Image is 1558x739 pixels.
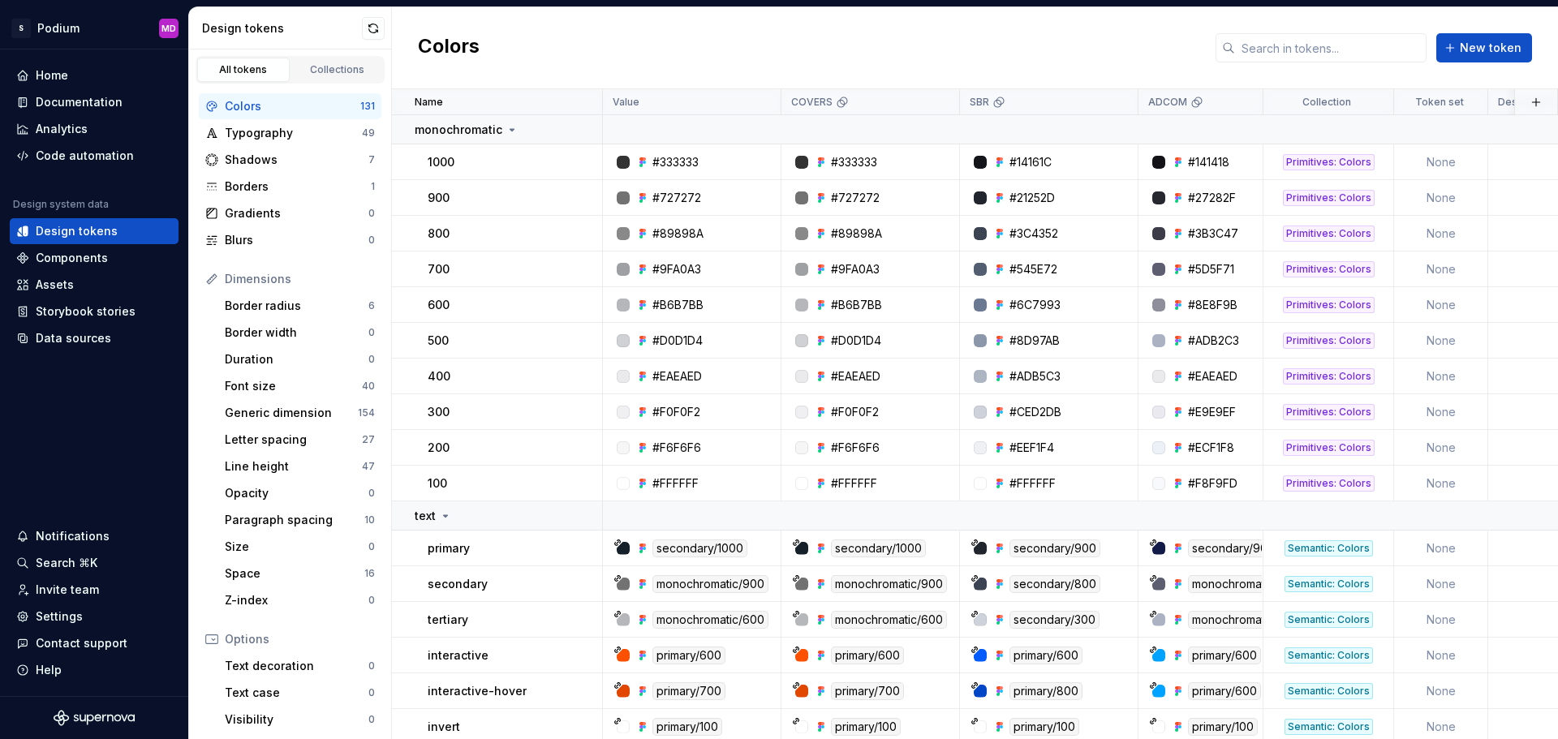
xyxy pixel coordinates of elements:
[10,577,179,603] a: Invite team
[831,647,904,664] div: primary/600
[428,226,450,242] p: 800
[1283,226,1375,242] div: Primitives: Colors
[362,380,375,393] div: 40
[1436,33,1532,62] button: New token
[10,325,179,351] a: Data sources
[225,125,362,141] div: Typography
[1188,440,1234,456] div: #ECF1F8
[13,198,109,211] div: Design system data
[225,405,358,421] div: Generic dimension
[1283,440,1375,456] div: Primitives: Colors
[1188,226,1238,242] div: #3B3C47
[225,178,371,195] div: Borders
[831,575,947,593] div: monochromatic/900
[10,523,179,549] button: Notifications
[225,485,368,501] div: Opacity
[831,440,880,456] div: #F6F6F6
[1394,180,1488,216] td: None
[1394,430,1488,466] td: None
[1394,531,1488,566] td: None
[1188,297,1237,313] div: #8E8F9B
[368,487,375,500] div: 0
[1460,40,1521,56] span: New token
[831,297,882,313] div: #B6B7BB
[831,718,901,736] div: primary/100
[364,513,375,526] div: 10
[428,576,488,592] p: secondary
[225,512,364,528] div: Paragraph spacing
[225,298,368,314] div: Border radius
[428,333,449,349] p: 500
[1188,718,1258,736] div: primary/100
[1009,575,1100,593] div: secondary/800
[225,711,368,728] div: Visibility
[1009,297,1061,313] div: #6C7993
[415,508,436,524] p: text
[225,565,364,582] div: Space
[1188,333,1239,349] div: #ADB2C3
[1235,33,1427,62] input: Search in tokens...
[362,433,375,446] div: 27
[1302,96,1351,109] p: Collection
[218,534,381,560] a: Size0
[225,539,368,555] div: Size
[368,234,375,247] div: 0
[362,127,375,140] div: 49
[418,33,480,62] h2: Colors
[1394,673,1488,709] td: None
[428,719,460,735] p: invert
[652,226,704,242] div: #89898A
[10,630,179,656] button: Contact support
[368,326,375,339] div: 0
[225,351,368,367] div: Duration
[218,587,381,613] a: Z-index0
[1009,682,1082,700] div: primary/800
[1009,261,1057,277] div: #545E72
[1009,333,1060,349] div: #8D97AB
[368,713,375,726] div: 0
[831,261,880,277] div: #9FA0A3
[652,682,725,700] div: primary/700
[199,93,381,119] a: Colors131
[218,453,381,479] a: Line height47
[1188,539,1279,557] div: secondary/900
[36,330,111,346] div: Data sources
[652,718,722,736] div: primary/100
[225,685,368,701] div: Text case
[1009,647,1082,664] div: primary/600
[368,353,375,366] div: 0
[36,67,68,84] div: Home
[652,190,701,206] div: #727272
[10,657,179,683] button: Help
[218,480,381,506] a: Opacity0
[36,555,97,571] div: Search ⌘K
[199,120,381,146] a: Typography49
[225,458,362,475] div: Line height
[225,152,368,168] div: Shadows
[613,96,639,109] p: Value
[428,368,450,385] p: 400
[1394,466,1488,501] td: None
[368,540,375,553] div: 0
[1283,190,1375,206] div: Primitives: Colors
[415,96,443,109] p: Name
[831,226,882,242] div: #89898A
[428,190,450,206] p: 900
[368,299,375,312] div: 6
[36,223,118,239] div: Design tokens
[368,207,375,220] div: 0
[364,567,375,580] div: 16
[10,218,179,244] a: Design tokens
[199,227,381,253] a: Blurs0
[225,631,375,647] div: Options
[1285,576,1373,592] div: Semantic: Colors
[225,98,360,114] div: Colors
[225,378,362,394] div: Font size
[37,20,80,37] div: Podium
[218,320,381,346] a: Border width0
[202,20,362,37] div: Design tokens
[1188,261,1234,277] div: #5D5F71
[371,180,375,193] div: 1
[225,432,362,448] div: Letter spacing
[1285,612,1373,628] div: Semantic: Colors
